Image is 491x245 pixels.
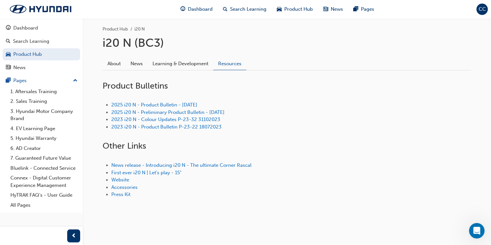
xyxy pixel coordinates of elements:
[111,124,222,130] a: 2023 i20 N - Product Bulletin P-23-22 18072023
[8,124,80,134] a: 4. EV Learning Page
[71,232,76,240] span: prev-icon
[111,116,220,122] a: 2023 i20 N - Colour Updates P-23-32 31102023
[230,6,266,13] span: Search Learning
[272,3,318,16] a: car-iconProduct Hub
[111,109,225,115] a: 2025 i20 N - Preliminary Product Bulletin - [DATE]
[111,191,130,197] a: Press Kit
[175,3,218,16] a: guage-iconDashboard
[348,3,379,16] a: pages-iconPages
[3,21,80,75] button: DashboardSearch LearningProduct HubNews
[13,77,27,84] div: Pages
[476,4,488,15] button: CC
[103,26,128,32] a: Product Hub
[13,24,38,32] div: Dashboard
[103,36,471,50] h1: i20 N (BC3)
[3,75,80,87] button: Pages
[103,141,471,151] h2: Other Links
[134,26,145,33] li: i20 N
[8,96,80,106] a: 2. Sales Training
[323,5,328,13] span: news-icon
[331,6,343,13] span: News
[111,102,197,108] a: 2025 i20 N - Product Bulletin - [DATE]
[318,3,348,16] a: news-iconNews
[6,39,10,44] span: search-icon
[8,153,80,163] a: 7. Guaranteed Future Value
[6,52,11,57] span: car-icon
[111,184,138,190] a: Accessories
[103,57,126,70] a: About
[8,200,80,210] a: All Pages
[361,6,374,13] span: Pages
[180,5,185,13] span: guage-icon
[3,2,78,16] img: Trak
[213,57,246,70] a: Resources
[6,25,11,31] span: guage-icon
[284,6,313,13] span: Product Hub
[277,5,282,13] span: car-icon
[3,62,80,74] a: News
[8,133,80,143] a: 5. Hyundai Warranty
[188,6,213,13] span: Dashboard
[8,106,80,124] a: 3. Hyundai Motor Company Brand
[6,65,11,71] span: news-icon
[8,163,80,173] a: Bluelink - Connected Service
[8,143,80,153] a: 6. AD Creator
[73,77,78,85] span: up-icon
[103,81,471,91] h2: Product Bulletins
[13,64,26,71] div: News
[8,173,80,190] a: Connex - Digital Customer Experience Management
[218,3,272,16] a: search-iconSearch Learning
[353,5,358,13] span: pages-icon
[469,223,485,239] iframe: Intercom live chat
[111,162,252,168] a: News release - Introducing i20 N - The ultimate Corner Rascal
[111,177,129,183] a: Website
[126,57,148,70] a: News
[3,35,80,47] a: Search Learning
[8,87,80,97] a: 1. Aftersales Training
[223,5,227,13] span: search-icon
[13,38,49,45] div: Search Learning
[111,170,181,176] a: First ever i20 N | Let's play - 15"
[148,57,213,70] a: Learning & Development
[8,190,80,200] a: HyTRAK FAQ's - User Guide
[3,48,80,60] a: Product Hub
[3,22,80,34] a: Dashboard
[479,6,486,13] span: CC
[6,78,11,84] span: pages-icon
